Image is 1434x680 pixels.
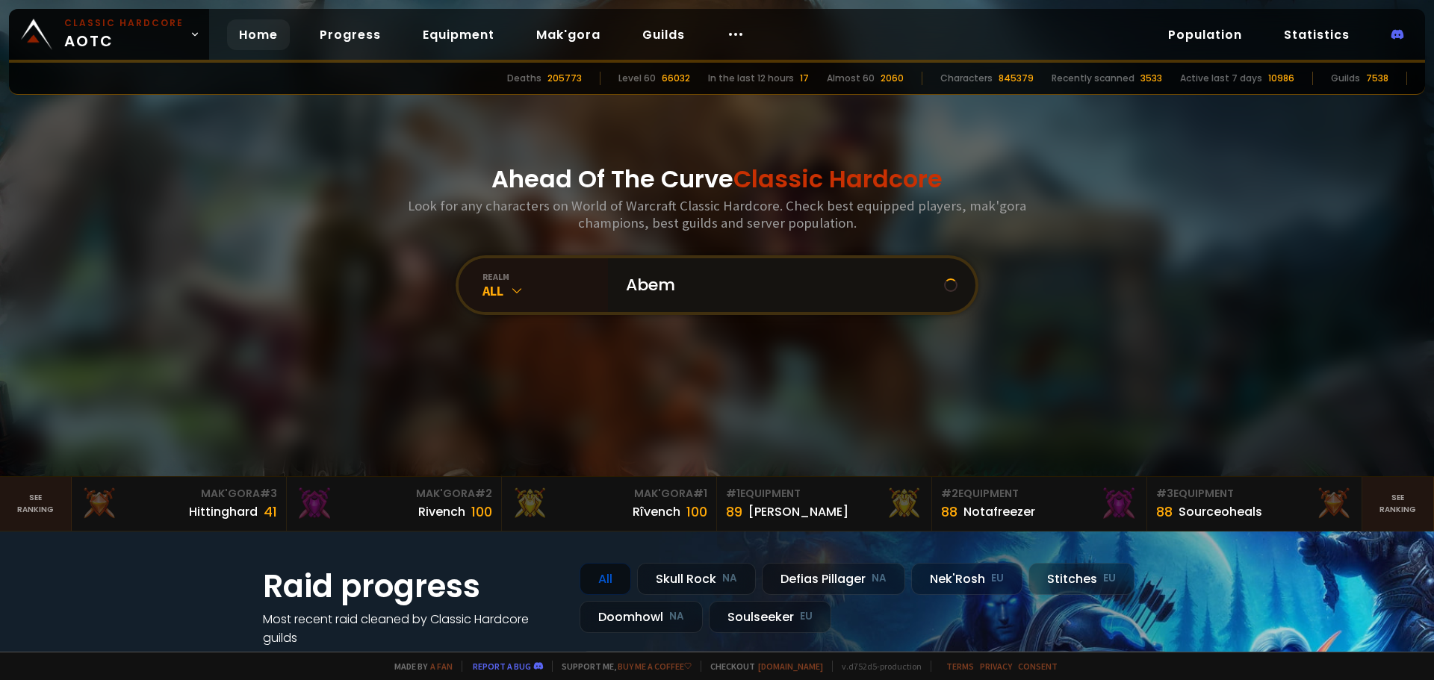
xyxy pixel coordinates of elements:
[827,72,875,85] div: Almost 60
[946,661,974,672] a: Terms
[963,502,1035,521] div: Notafreezer
[1362,477,1434,531] a: Seeranking
[471,502,492,522] div: 100
[1103,571,1116,586] small: EU
[881,72,904,85] div: 2060
[1268,72,1294,85] div: 10986
[547,72,582,85] div: 205773
[726,486,740,501] span: # 1
[991,571,1004,586] small: EU
[980,661,1012,672] a: Privacy
[1052,72,1135,85] div: Recently scanned
[507,72,541,85] div: Deaths
[911,563,1022,595] div: Nek'Rosh
[701,661,823,672] span: Checkout
[502,477,717,531] a: Mak'Gora#1Rîvench100
[296,486,492,502] div: Mak'Gora
[1156,19,1254,50] a: Population
[1180,72,1262,85] div: Active last 7 days
[475,486,492,501] span: # 2
[189,502,258,521] div: Hittinghard
[733,162,943,196] span: Classic Hardcore
[1018,661,1058,672] a: Consent
[64,16,184,52] span: AOTC
[385,661,453,672] span: Made by
[940,72,993,85] div: Characters
[9,9,209,60] a: Classic HardcoreAOTC
[1156,486,1173,501] span: # 3
[932,477,1147,531] a: #2Equipment88Notafreezer
[263,648,360,665] a: See all progress
[1156,502,1173,522] div: 88
[1140,72,1162,85] div: 3533
[287,477,502,531] a: Mak'Gora#2Rivench100
[999,72,1034,85] div: 845379
[81,486,277,502] div: Mak'Gora
[260,486,277,501] span: # 3
[637,563,756,595] div: Skull Rock
[709,601,831,633] div: Soulseeker
[511,486,707,502] div: Mak'Gora
[580,601,703,633] div: Doomhowl
[227,19,290,50] a: Home
[482,282,608,299] div: All
[308,19,393,50] a: Progress
[726,502,742,522] div: 89
[263,563,562,610] h1: Raid progress
[1179,502,1262,521] div: Sourceoheals
[1331,72,1360,85] div: Guilds
[748,502,848,521] div: [PERSON_NAME]
[402,197,1032,231] h3: Look for any characters on World of Warcraft Classic Hardcore. Check best equipped players, mak'g...
[1156,486,1353,502] div: Equipment
[872,571,887,586] small: NA
[430,661,453,672] a: a fan
[72,477,287,531] a: Mak'Gora#3Hittinghard41
[832,661,922,672] span: v. d752d5 - production
[633,502,680,521] div: Rîvench
[418,502,465,521] div: Rivench
[669,609,684,624] small: NA
[800,72,809,85] div: 17
[264,502,277,522] div: 41
[708,72,794,85] div: In the last 12 hours
[482,271,608,282] div: realm
[941,486,1137,502] div: Equipment
[686,502,707,522] div: 100
[758,661,823,672] a: [DOMAIN_NAME]
[64,16,184,30] small: Classic Hardcore
[1366,72,1388,85] div: 7538
[1028,563,1135,595] div: Stitches
[726,486,922,502] div: Equipment
[717,477,932,531] a: #1Equipment89[PERSON_NAME]
[617,258,944,312] input: Search a character...
[473,661,531,672] a: Report a bug
[491,161,943,197] h1: Ahead Of The Curve
[762,563,905,595] div: Defias Pillager
[941,486,958,501] span: # 2
[411,19,506,50] a: Equipment
[1272,19,1362,50] a: Statistics
[693,486,707,501] span: # 1
[524,19,612,50] a: Mak'gora
[800,609,813,624] small: EU
[618,72,656,85] div: Level 60
[552,661,692,672] span: Support me,
[1147,477,1362,531] a: #3Equipment88Sourceoheals
[630,19,697,50] a: Guilds
[662,72,690,85] div: 66032
[263,610,562,647] h4: Most recent raid cleaned by Classic Hardcore guilds
[580,563,631,595] div: All
[618,661,692,672] a: Buy me a coffee
[941,502,957,522] div: 88
[722,571,737,586] small: NA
